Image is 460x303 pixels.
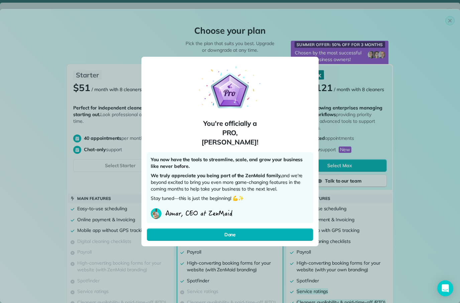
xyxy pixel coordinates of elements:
[195,113,265,152] span: You're officially a PRO, [PERSON_NAME]!
[151,208,161,219] img: Amar, our CEO, with Lola (his Silveren retriever)
[151,173,281,179] span: We truly appreciate you being part of the ZenMaid family,
[224,231,236,238] span: Done
[147,228,313,241] button: Done
[151,157,303,169] span: You now have the tools to streamline, scale, and grow your business like never before.
[164,208,234,219] img: Amar's signature
[198,62,262,114] img: ZenMaid Pro Badge
[151,195,309,204] p: Stay tuned—this is just the beginning! 💪✨
[151,172,309,195] p: and we're beyond excited to bring you even more game-changing features in the coming months to he...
